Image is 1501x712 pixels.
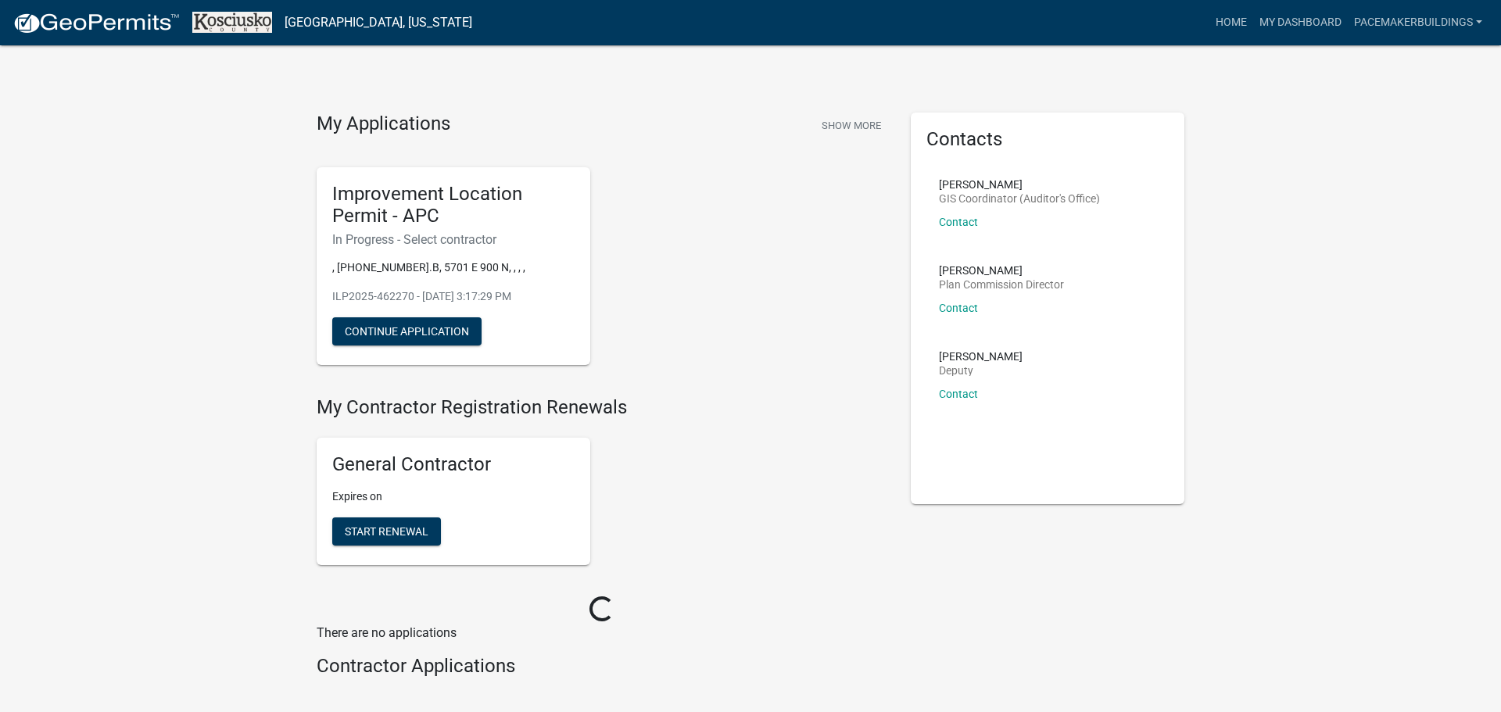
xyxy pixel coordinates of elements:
[332,453,575,476] h5: General Contractor
[939,216,978,228] a: Contact
[926,128,1169,151] h5: Contacts
[345,524,428,537] span: Start Renewal
[939,265,1064,276] p: [PERSON_NAME]
[317,655,887,684] wm-workflow-list-section: Contractor Applications
[939,279,1064,290] p: Plan Commission Director
[939,179,1100,190] p: [PERSON_NAME]
[332,488,575,505] p: Expires on
[317,113,450,136] h4: My Applications
[317,396,887,419] h4: My Contractor Registration Renewals
[332,317,482,345] button: Continue Application
[939,365,1023,376] p: Deputy
[939,388,978,400] a: Contact
[939,193,1100,204] p: GIS Coordinator (Auditor's Office)
[332,517,441,546] button: Start Renewal
[317,624,887,642] p: There are no applications
[317,655,887,678] h4: Contractor Applications
[285,9,472,36] a: [GEOGRAPHIC_DATA], [US_STATE]
[1209,8,1253,38] a: Home
[332,259,575,276] p: , [PHONE_NUMBER].B, 5701 E 900 N, , , ,
[192,12,272,33] img: Kosciusko County, Indiana
[317,396,887,578] wm-registration-list-section: My Contractor Registration Renewals
[332,288,575,305] p: ILP2025-462270 - [DATE] 3:17:29 PM
[939,302,978,314] a: Contact
[939,351,1023,362] p: [PERSON_NAME]
[1253,8,1348,38] a: My Dashboard
[815,113,887,138] button: Show More
[1348,8,1488,38] a: PacemakerBuildings
[332,183,575,228] h5: Improvement Location Permit - APC
[332,232,575,247] h6: In Progress - Select contractor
